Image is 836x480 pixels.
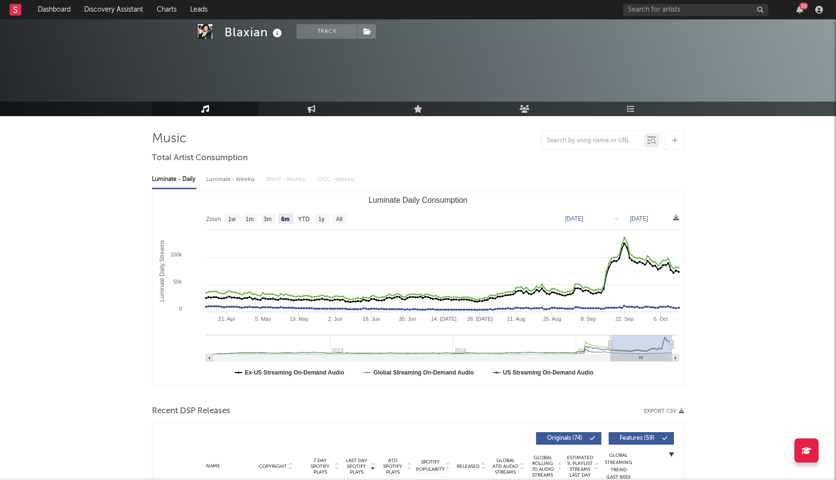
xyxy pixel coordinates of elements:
[218,316,235,322] text: 21. Apr
[644,408,684,414] button: Export CSV
[179,306,182,312] text: 0
[536,432,601,445] button: Originals(74)
[328,316,343,322] text: 2. Jun
[152,405,230,417] span: Recent DSP Releases
[799,2,808,10] div: 30
[529,455,556,478] span: Global Rolling 7D Audio Streams
[542,435,587,441] span: Originals ( 74 )
[363,316,380,322] text: 16. Jun
[224,24,284,40] div: Blaxian
[503,369,593,376] text: US Streaming On-Demand Audio
[654,316,668,322] text: 6. Oct
[343,458,369,475] span: Last Day Spotify Plays
[615,435,659,441] span: Features ( 59 )
[542,137,644,145] input: Search by song name or URL
[255,316,271,322] text: 5. May
[609,432,674,445] button: Features(59)
[373,369,474,376] text: Global Streaming On-Demand Audio
[336,216,342,223] text: All
[246,216,254,223] text: 1m
[543,316,561,322] text: 25. Aug
[281,216,289,223] text: 6m
[796,6,803,14] button: 30
[380,458,405,475] span: ATD Spotify Plays
[399,316,416,322] text: 30. Jun
[431,316,457,322] text: 14. [DATE]
[228,216,236,223] text: 1w
[581,316,596,322] text: 8. Sep
[259,464,287,469] span: Copyright
[170,252,182,257] text: 100k
[245,369,344,376] text: Ex-US Streaming On-Demand Audio
[173,279,182,285] text: 50k
[615,316,634,322] text: 22. Sep
[298,216,310,223] text: YTD
[630,215,648,222] text: [DATE]
[206,216,221,223] text: Zoom
[159,240,165,301] text: Luminate Daily Streams
[307,458,333,475] span: 7 Day Spotify Plays
[152,192,684,386] svg: Luminate Daily Consumption
[318,216,325,223] text: 1y
[290,316,309,322] text: 19. May
[567,455,593,478] span: Estimated % Playlist Streams Last Day
[152,152,248,164] span: Total Artist Consumption
[206,171,257,188] div: Luminate - Weekly
[152,171,196,188] div: Luminate - Daily
[623,4,768,16] input: Search for artists
[492,458,519,475] span: Global ATD Audio Streams
[507,316,525,322] text: 11. Aug
[264,216,272,223] text: 3m
[467,316,493,322] text: 28. [DATE]
[565,215,583,222] text: [DATE]
[181,463,245,470] div: Name
[416,459,445,473] span: Spotify Popularity
[369,196,468,204] text: Luminate Daily Consumption
[297,24,357,39] button: Track
[613,215,619,222] text: →
[457,464,479,469] span: Released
